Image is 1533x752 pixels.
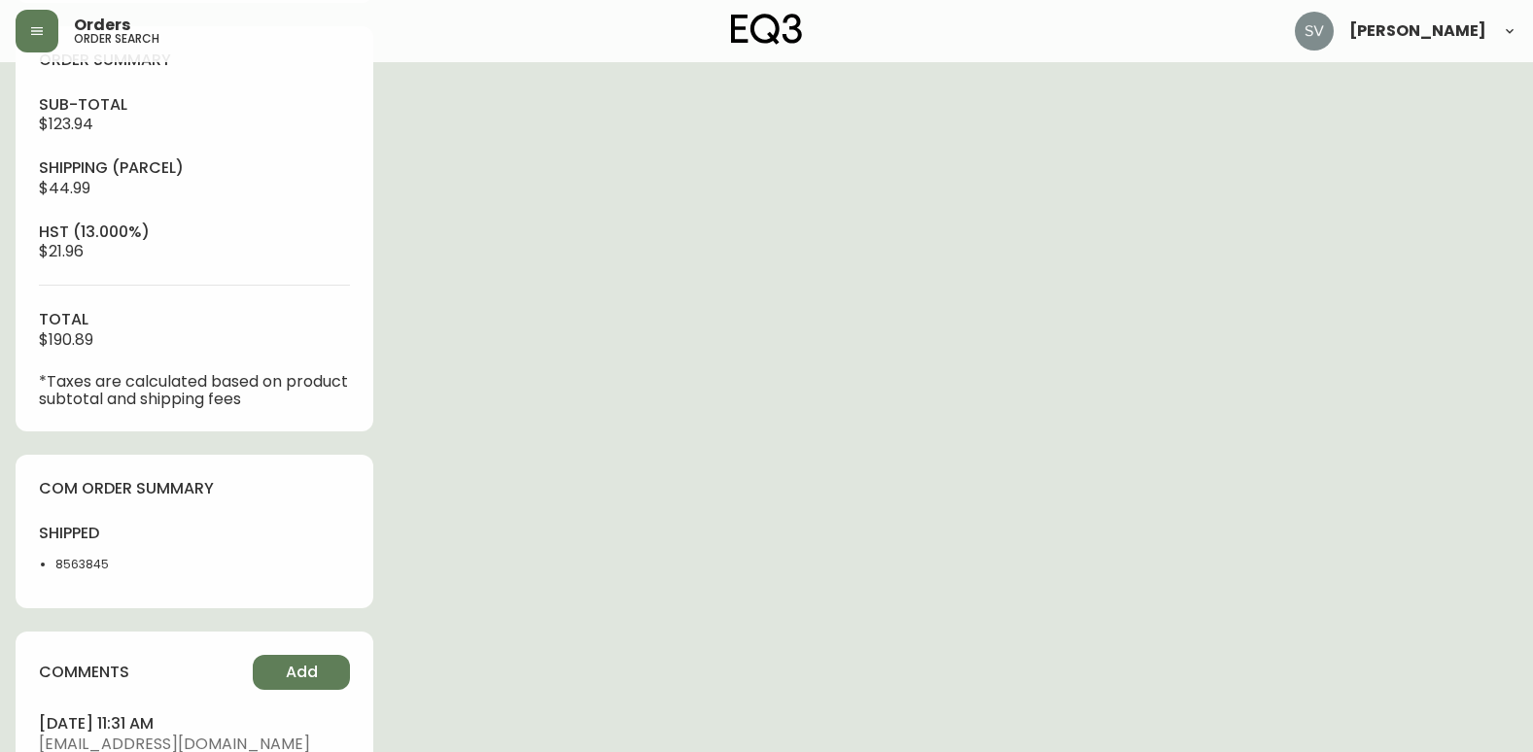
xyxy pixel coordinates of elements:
[74,33,159,45] h5: order search
[39,328,93,351] span: $190.89
[39,309,350,330] h4: total
[1349,23,1486,39] span: [PERSON_NAME]
[55,556,183,573] li: 8563845
[74,17,130,33] span: Orders
[39,222,350,243] h4: hst (13.000%)
[39,157,350,179] h4: Shipping ( Parcel )
[1295,12,1334,51] img: 0ef69294c49e88f033bcbeb13310b844
[253,655,350,690] button: Add
[39,523,183,544] h4: shipped
[39,240,84,262] span: $21.96
[39,177,90,199] span: $44.99
[731,14,803,45] img: logo
[39,373,350,408] p: *Taxes are calculated based on product subtotal and shipping fees
[39,113,93,135] span: $123.94
[39,94,350,116] h4: sub-total
[39,713,350,735] h4: [DATE] 11:31 am
[39,478,350,499] h4: com order summary
[286,662,318,683] span: Add
[39,662,129,683] h4: comments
